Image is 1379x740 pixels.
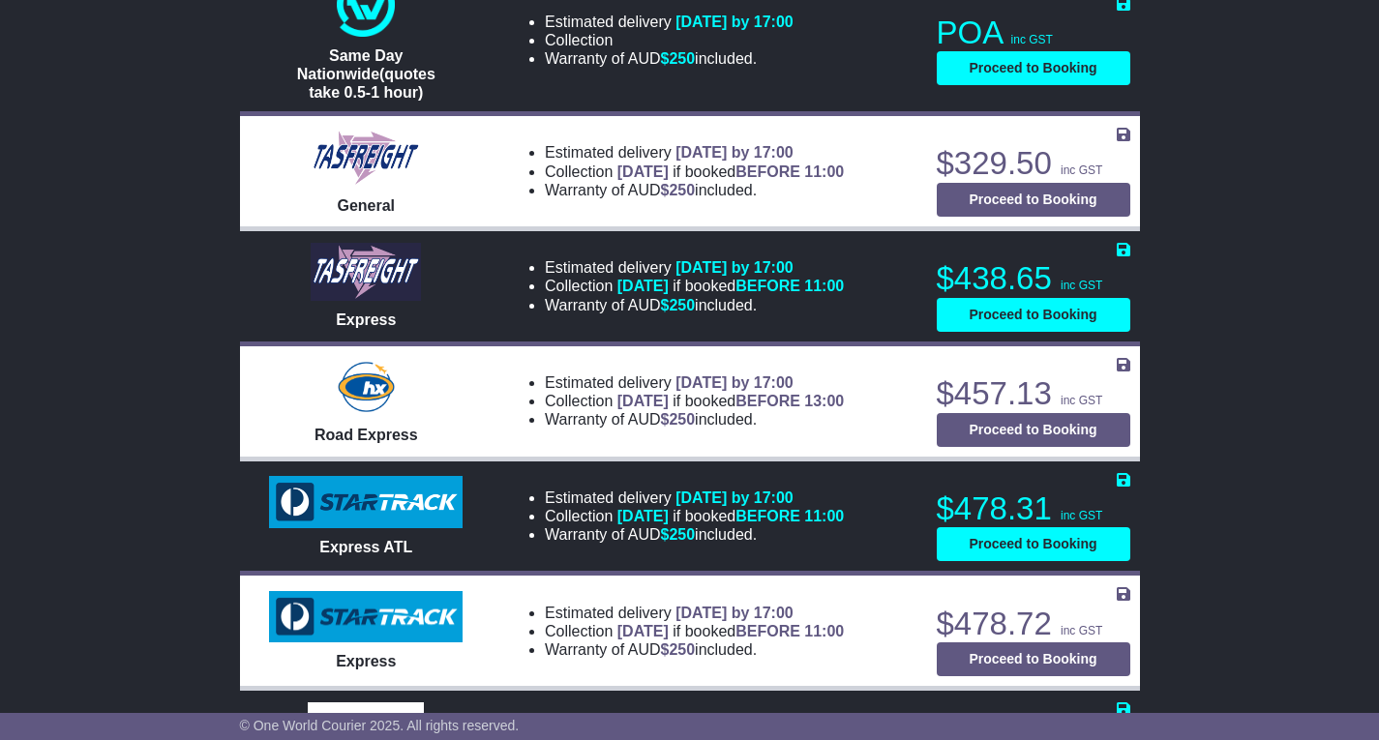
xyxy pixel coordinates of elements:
[669,182,695,198] span: 250
[675,14,794,30] span: [DATE] by 17:00
[937,144,1130,183] p: $329.50
[735,163,800,180] span: BEFORE
[617,508,669,524] span: [DATE]
[545,143,844,162] li: Estimated delivery
[1061,394,1102,407] span: inc GST
[937,298,1130,332] button: Proceed to Booking
[336,653,396,669] span: Express
[311,129,421,187] img: Tasfreight: General
[545,410,844,429] li: Warranty of AUD included.
[804,393,844,409] span: 13:00
[675,374,794,391] span: [DATE] by 17:00
[617,163,844,180] span: if booked
[334,358,398,416] img: Hunter Express: Road Express
[617,623,669,639] span: [DATE]
[545,181,844,199] li: Warranty of AUD included.
[660,641,695,658] span: $
[617,623,844,639] span: if booked
[545,31,794,49] li: Collection
[669,50,695,67] span: 250
[545,622,844,640] li: Collection
[545,640,844,659] li: Warranty of AUD included.
[545,49,794,68] li: Warranty of AUD included.
[735,278,800,294] span: BEFORE
[669,641,695,658] span: 250
[545,488,844,507] li: Estimated delivery
[337,197,395,214] span: General
[804,163,844,180] span: 11:00
[311,243,421,301] img: Tasfreight: Express
[669,411,695,428] span: 250
[675,259,794,276] span: [DATE] by 17:00
[735,623,800,639] span: BEFORE
[1011,33,1053,46] span: inc GST
[937,259,1130,298] p: $438.65
[1061,279,1102,292] span: inc GST
[617,508,844,524] span: if booked
[660,526,695,543] span: $
[545,13,794,31] li: Estimated delivery
[545,604,844,622] li: Estimated delivery
[545,525,844,544] li: Warranty of AUD included.
[937,183,1130,217] button: Proceed to Booking
[240,718,520,733] span: © One World Courier 2025. All rights reserved.
[804,278,844,294] span: 11:00
[617,278,844,294] span: if booked
[1061,163,1102,177] span: inc GST
[545,373,844,392] li: Estimated delivery
[675,489,794,506] span: [DATE] by 17:00
[660,411,695,428] span: $
[269,591,463,643] img: StarTrack: Express
[735,508,800,524] span: BEFORE
[937,642,1130,676] button: Proceed to Booking
[545,163,844,181] li: Collection
[336,311,396,328] span: Express
[937,489,1130,528] p: $478.31
[675,144,794,161] span: [DATE] by 17:00
[297,47,435,101] span: Same Day Nationwide(quotes take 0.5-1 hour)
[804,508,844,524] span: 11:00
[669,526,695,543] span: 250
[617,393,844,409] span: if booked
[660,182,695,198] span: $
[545,392,844,410] li: Collection
[545,277,844,295] li: Collection
[937,374,1130,413] p: $457.13
[804,623,844,639] span: 11:00
[269,476,463,528] img: StarTrack: Express ATL
[675,605,794,621] span: [DATE] by 17:00
[617,163,669,180] span: [DATE]
[617,393,669,409] span: [DATE]
[545,507,844,525] li: Collection
[545,296,844,314] li: Warranty of AUD included.
[315,427,418,443] span: Road Express
[937,413,1130,447] button: Proceed to Booking
[937,605,1130,643] p: $478.72
[545,258,844,277] li: Estimated delivery
[669,297,695,313] span: 250
[937,51,1130,85] button: Proceed to Booking
[1061,509,1102,522] span: inc GST
[660,50,695,67] span: $
[319,539,412,555] span: Express ATL
[660,297,695,313] span: $
[1061,624,1102,637] span: inc GST
[937,527,1130,561] button: Proceed to Booking
[937,14,1130,52] p: POA
[735,393,800,409] span: BEFORE
[617,278,669,294] span: [DATE]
